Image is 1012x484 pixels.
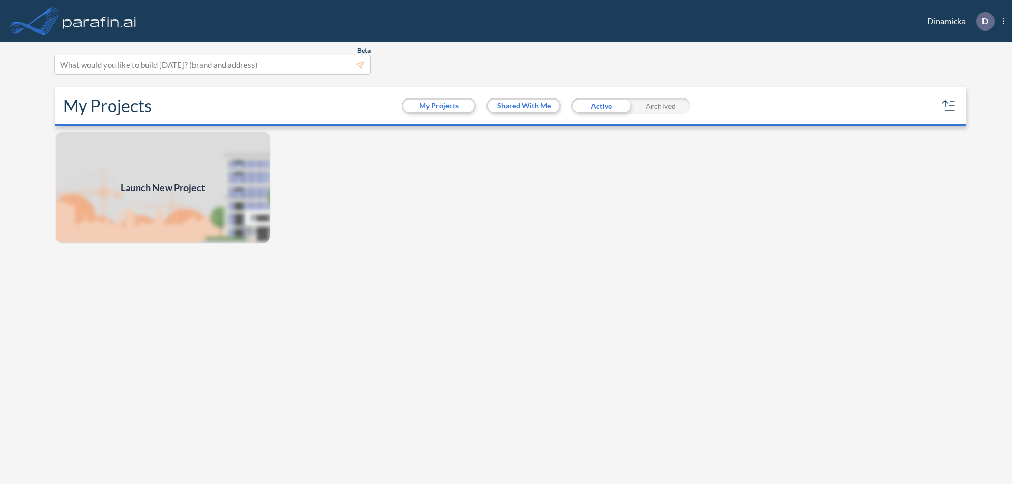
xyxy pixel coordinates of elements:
[63,96,152,116] h2: My Projects
[55,131,271,244] img: add
[403,100,474,112] button: My Projects
[940,97,957,114] button: sort
[571,98,631,114] div: Active
[911,12,1004,31] div: Dinamicka
[61,11,139,32] img: logo
[982,16,988,26] p: D
[55,131,271,244] a: Launch New Project
[488,100,559,112] button: Shared With Me
[631,98,690,114] div: Archived
[357,46,371,55] span: Beta
[121,181,205,195] span: Launch New Project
